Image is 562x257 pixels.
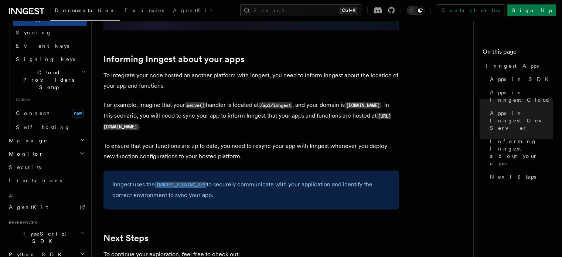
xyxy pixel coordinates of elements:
[9,177,62,183] span: Limitations
[103,100,399,132] p: For example, imagine that your handler is located at , and your domain is . In this scenario, you...
[490,138,553,167] span: Informing Inngest about your apps
[487,72,553,86] a: Apps in SDK
[16,43,69,49] span: Event keys
[345,102,381,108] code: [DOMAIN_NAME]
[9,204,48,210] span: AgentKit
[6,230,80,245] span: TypeScript SDK
[6,137,48,144] span: Manage
[13,53,87,66] a: Signing keys
[168,2,217,20] a: AgentKit
[50,2,120,21] a: Documentation
[185,102,206,108] code: serve()
[16,124,70,130] span: Self hosting
[16,56,75,62] span: Signing keys
[483,47,553,59] h4: On this page
[13,26,87,39] a: Syncing
[487,106,553,135] a: Apps in Inngest Dev Server
[13,39,87,53] a: Event keys
[6,150,44,158] span: Monitor
[9,164,42,170] span: Security
[16,30,52,35] span: Syncing
[6,160,87,174] a: Security
[13,106,87,121] a: Connectnew
[112,179,390,200] p: Inngest uses the to securely communicate with your application and identify the correct environme...
[490,75,553,83] span: Apps in SDK
[120,2,168,20] a: Examples
[487,170,553,183] a: Next Steps
[13,121,87,134] a: Self hosting
[103,141,399,162] p: To ensure that your functions are up to date, you need to resync your app with Inngest whenever y...
[259,102,292,108] code: /api/inngest
[13,94,87,106] span: Guides
[6,200,87,214] a: AgentKit
[487,135,553,170] a: Informing Inngest about your apps
[407,6,425,15] button: Toggle dark mode
[240,4,361,16] button: Search...Ctrl+K
[6,147,87,160] button: Monitor
[490,89,553,104] span: Apps in Inngest Cloud
[490,173,536,180] span: Next Steps
[6,220,37,226] span: References
[72,109,84,118] span: new
[173,7,212,13] span: AgentKit
[55,7,116,13] span: Documentation
[6,134,87,147] button: Manage
[13,66,87,94] button: Cloud Providers Setup
[483,59,553,72] a: Inngest Apps
[155,181,207,188] a: INNGEST_SIGNING_KEY
[487,86,553,106] a: Apps in Inngest Cloud
[490,109,553,132] span: Apps in Inngest Dev Server
[486,62,539,70] span: Inngest Apps
[6,193,14,199] span: AI
[103,70,399,91] p: To integrate your code hosted on another platform with Inngest, you need to inform Inngest about ...
[340,7,357,14] kbd: Ctrl+K
[6,174,87,187] a: Limitations
[437,4,504,16] a: Contact sales
[125,7,164,13] span: Examples
[6,227,87,248] button: TypeScript SDK
[507,4,556,16] a: Sign Up
[103,233,149,243] a: Next Steps
[13,69,82,91] span: Cloud Providers Setup
[103,54,245,64] a: Informing Inngest about your apps
[16,110,49,116] span: Connect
